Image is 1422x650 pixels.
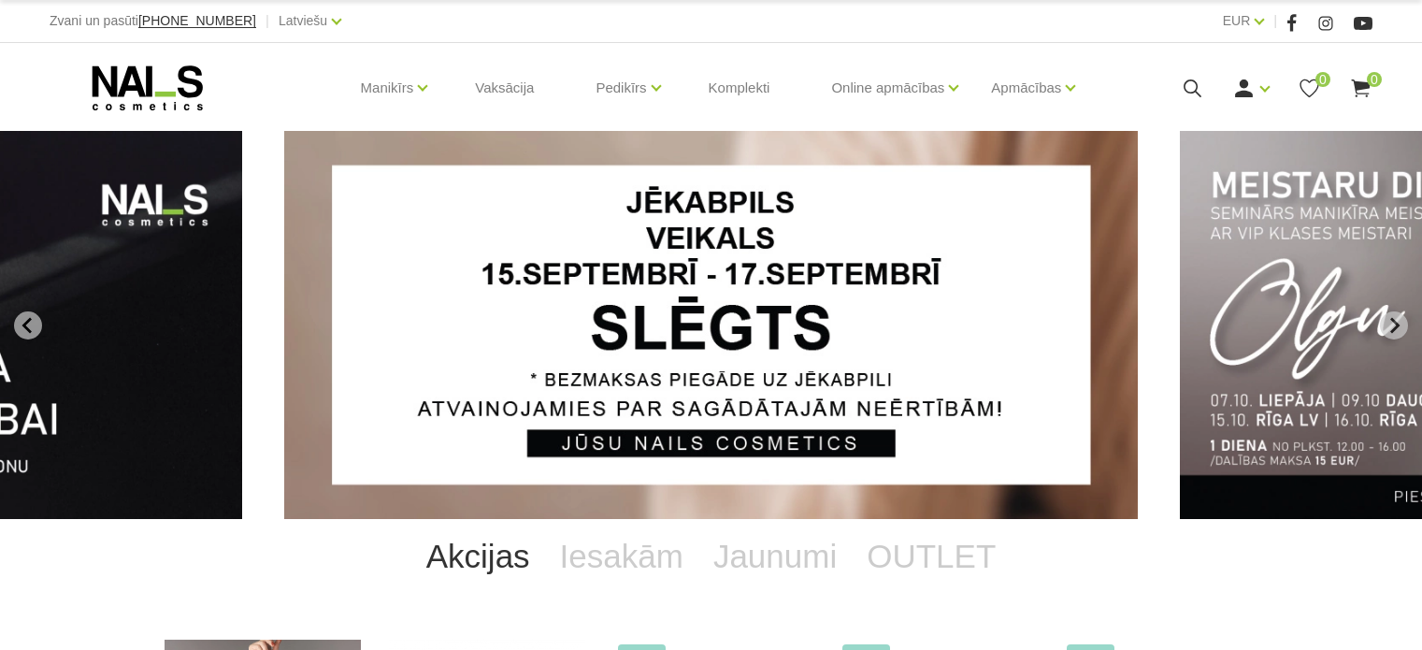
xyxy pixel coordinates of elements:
[138,14,256,28] a: [PHONE_NUMBER]
[1273,9,1277,33] span: |
[694,43,785,133] a: Komplekti
[460,43,549,133] a: Vaksācija
[698,519,852,594] a: Jaunumi
[1349,77,1372,100] a: 0
[1315,72,1330,87] span: 0
[279,9,327,32] a: Latviešu
[14,311,42,339] button: Go to last slide
[411,519,545,594] a: Akcijas
[138,13,256,28] span: [PHONE_NUMBER]
[1223,9,1251,32] a: EUR
[1298,77,1321,100] a: 0
[852,519,1011,594] a: OUTLET
[1380,311,1408,339] button: Next slide
[545,519,698,594] a: Iesakām
[266,9,269,33] span: |
[361,51,414,125] a: Manikīrs
[1367,72,1382,87] span: 0
[596,51,646,125] a: Pedikīrs
[284,131,1138,519] li: 1 of 14
[991,51,1061,125] a: Apmācības
[831,51,944,125] a: Online apmācības
[50,9,256,33] div: Zvani un pasūti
